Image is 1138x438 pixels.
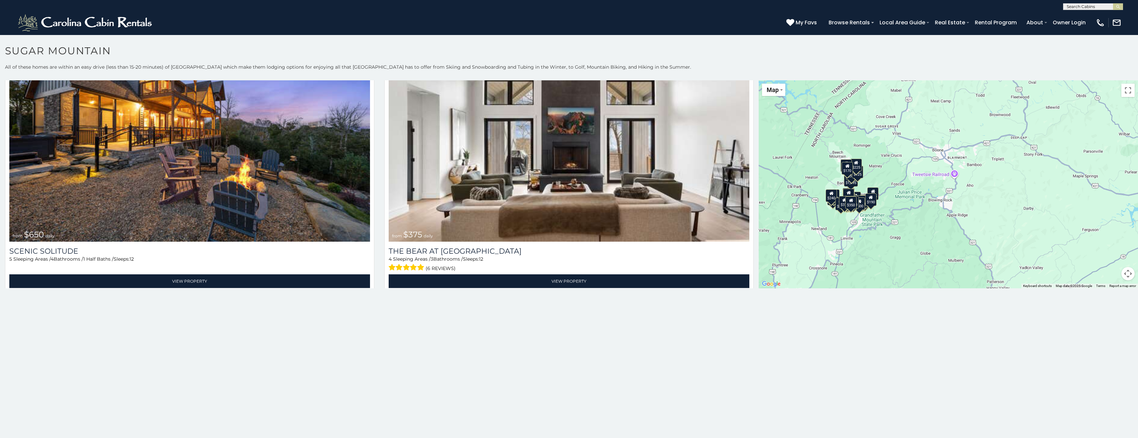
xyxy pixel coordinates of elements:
[844,174,858,187] div: $1,095
[1023,284,1052,288] button: Keyboard shortcuts
[825,17,873,28] a: Browse Rentals
[1049,17,1089,28] a: Owner Login
[9,247,370,256] a: Scenic Solitude
[857,195,869,208] div: $195
[1096,284,1105,288] a: Terms (opens in new tab)
[846,196,857,209] div: $350
[835,198,847,210] div: $650
[865,193,877,206] div: $190
[1112,18,1121,27] img: mail-regular-white.png
[843,188,854,201] div: $190
[843,189,855,201] div: $300
[1096,18,1105,27] img: phone-regular-white.png
[826,189,837,202] div: $240
[932,17,968,28] a: Real Estate
[389,256,749,273] div: Sleeping Areas / Bathrooms / Sleeps:
[850,192,861,204] div: $200
[842,162,853,175] div: $170
[389,247,749,256] a: The Bear At [GEOGRAPHIC_DATA]
[796,18,817,27] span: My Favs
[392,233,402,238] span: from
[971,17,1020,28] a: Rental Program
[841,159,852,172] div: $240
[389,256,392,262] span: 4
[389,247,749,256] h3: The Bear At Sugar Mountain
[45,233,55,238] span: daily
[9,274,370,288] a: View Property
[24,230,44,239] span: $650
[876,17,929,28] a: Local Area Guide
[389,274,749,288] a: View Property
[1056,284,1092,288] span: Map data ©2025 Google
[479,256,483,262] span: 12
[760,280,782,288] a: Open this area in Google Maps (opens a new window)
[424,233,433,238] span: daily
[786,18,819,27] a: My Favs
[851,159,862,171] div: $225
[762,84,785,96] button: Change map style
[426,264,456,273] span: (6 reviews)
[868,187,879,200] div: $155
[431,256,433,262] span: 3
[1121,267,1135,280] button: Map camera controls
[839,196,850,209] div: $375
[9,256,370,273] div: Sleeping Areas / Bathrooms / Sleeps:
[1121,84,1135,97] button: Toggle fullscreen view
[130,256,134,262] span: 12
[1023,17,1046,28] a: About
[760,280,782,288] img: Google
[9,256,12,262] span: 5
[13,233,23,238] span: from
[1109,284,1136,288] a: Report a map error
[51,256,54,262] span: 4
[854,197,865,210] div: $500
[83,256,114,262] span: 1 Half Baths /
[403,230,422,239] span: $375
[852,166,864,178] div: $125
[767,86,779,93] span: Map
[17,13,155,33] img: White-1-2.png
